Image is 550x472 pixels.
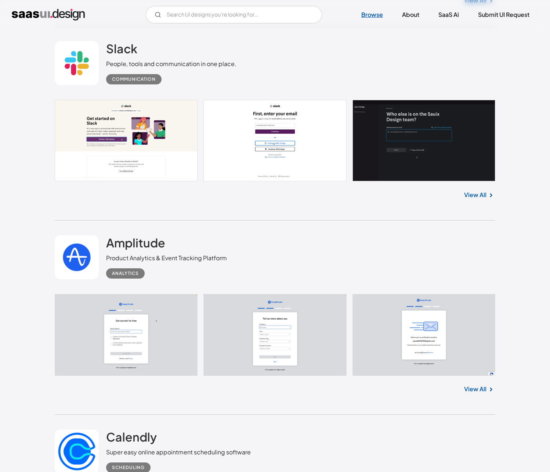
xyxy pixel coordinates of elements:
[106,429,157,448] a: Calendly
[112,269,139,278] div: Analytics
[469,7,538,23] a: Submit UI Request
[112,463,145,472] div: Scheduling
[146,6,322,23] form: Email Form
[106,59,236,68] div: People, tools and communication in one place.
[106,235,165,250] h2: Amplitude
[106,41,137,59] a: Slack
[12,9,85,21] a: home
[464,385,486,393] a: View All
[106,429,157,444] h2: Calendly
[393,7,428,23] a: About
[106,235,165,254] a: Amplitude
[106,254,227,262] div: Product Analytics & Event Tracking Platform
[352,7,392,23] a: Browse
[106,41,137,56] h2: Slack
[464,190,486,199] a: View All
[146,6,322,23] input: Search UI designs you're looking for...
[106,448,251,457] div: Super easy online appointment scheduling software
[430,7,468,23] a: SaaS Ai
[112,75,156,84] div: Communication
